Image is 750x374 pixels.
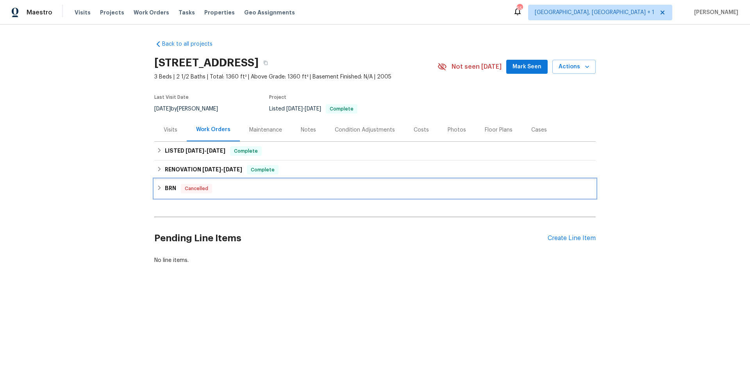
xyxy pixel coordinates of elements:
span: 3 Beds | 2 1/2 Baths | Total: 1360 ft² | Above Grade: 1360 ft² | Basement Finished: N/A | 2005 [154,73,437,81]
button: Mark Seen [506,60,548,74]
span: Projects [100,9,124,16]
span: - [186,148,225,153]
span: Tasks [179,10,195,15]
span: Listed [269,106,357,112]
span: Properties [204,9,235,16]
span: [DATE] [305,106,321,112]
h6: RENOVATION [165,165,242,175]
span: [GEOGRAPHIC_DATA], [GEOGRAPHIC_DATA] + 1 [535,9,654,16]
div: Cases [531,126,547,134]
span: Visits [75,9,91,16]
div: Work Orders [196,126,230,134]
div: Maintenance [249,126,282,134]
div: Condition Adjustments [335,126,395,134]
span: [DATE] [186,148,204,153]
div: Visits [164,126,177,134]
span: Complete [231,147,261,155]
button: Actions [552,60,596,74]
span: - [286,106,321,112]
div: RENOVATION [DATE]-[DATE]Complete [154,160,596,179]
span: [DATE] [223,167,242,172]
div: 55 [517,5,522,12]
span: Complete [327,107,357,111]
span: [DATE] [207,148,225,153]
div: No line items. [154,256,596,264]
div: Create Line Item [548,235,596,242]
span: Complete [248,166,278,174]
span: Geo Assignments [244,9,295,16]
span: Last Visit Date [154,95,189,100]
span: [DATE] [286,106,303,112]
div: by [PERSON_NAME] [154,104,227,114]
h2: Pending Line Items [154,220,548,256]
span: Mark Seen [512,62,541,72]
div: BRN Cancelled [154,179,596,198]
div: Photos [448,126,466,134]
div: Notes [301,126,316,134]
span: Not seen [DATE] [452,63,502,71]
span: [DATE] [154,106,171,112]
span: Work Orders [134,9,169,16]
button: Copy Address [259,56,273,70]
span: [PERSON_NAME] [691,9,738,16]
h2: [STREET_ADDRESS] [154,59,259,67]
div: Costs [414,126,429,134]
h6: LISTED [165,146,225,156]
div: Floor Plans [485,126,512,134]
span: [DATE] [202,167,221,172]
span: Project [269,95,286,100]
h6: BRN [165,184,176,193]
span: Cancelled [182,185,211,192]
a: Back to all projects [154,40,229,48]
span: Maestro [27,9,52,16]
span: Actions [559,62,589,72]
div: LISTED [DATE]-[DATE]Complete [154,142,596,160]
span: - [202,167,242,172]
